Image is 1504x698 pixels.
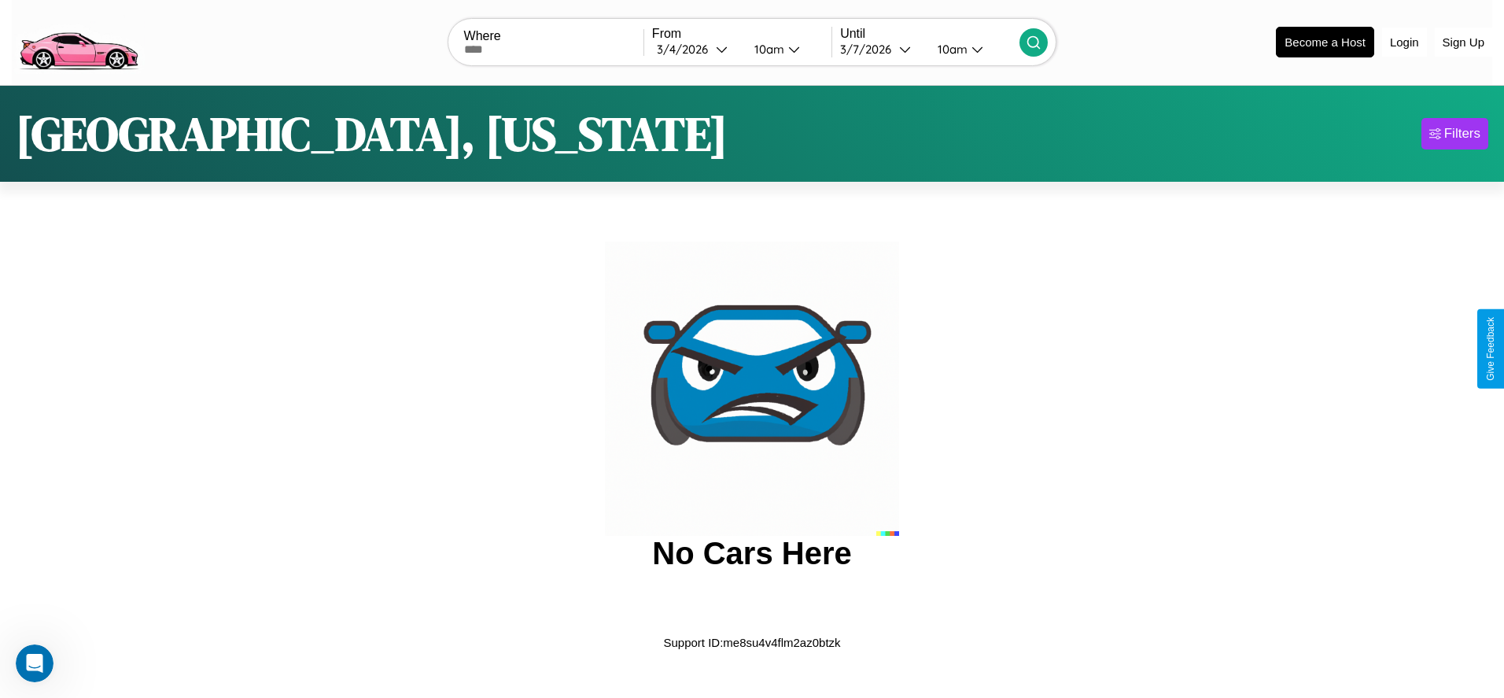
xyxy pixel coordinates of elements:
div: 3 / 7 / 2026 [840,42,899,57]
button: 10am [742,41,831,57]
label: Until [840,27,1019,41]
iframe: Intercom live chat [16,644,53,682]
div: 3 / 4 / 2026 [657,42,716,57]
label: From [652,27,831,41]
button: Sign Up [1435,28,1492,57]
button: 3/4/2026 [652,41,742,57]
div: Filters [1444,126,1480,142]
h1: [GEOGRAPHIC_DATA], [US_STATE] [16,102,728,166]
div: Give Feedback [1485,317,1496,381]
label: Where [464,29,643,43]
img: car [605,242,899,536]
h2: No Cars Here [652,536,851,571]
img: logo [12,8,145,74]
button: 10am [925,41,1019,57]
button: Login [1382,28,1427,57]
button: Filters [1421,118,1488,150]
div: 10am [746,42,788,57]
button: Become a Host [1276,27,1374,57]
div: 10am [930,42,971,57]
p: Support ID: me8su4v4flm2az0btzk [663,632,840,653]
